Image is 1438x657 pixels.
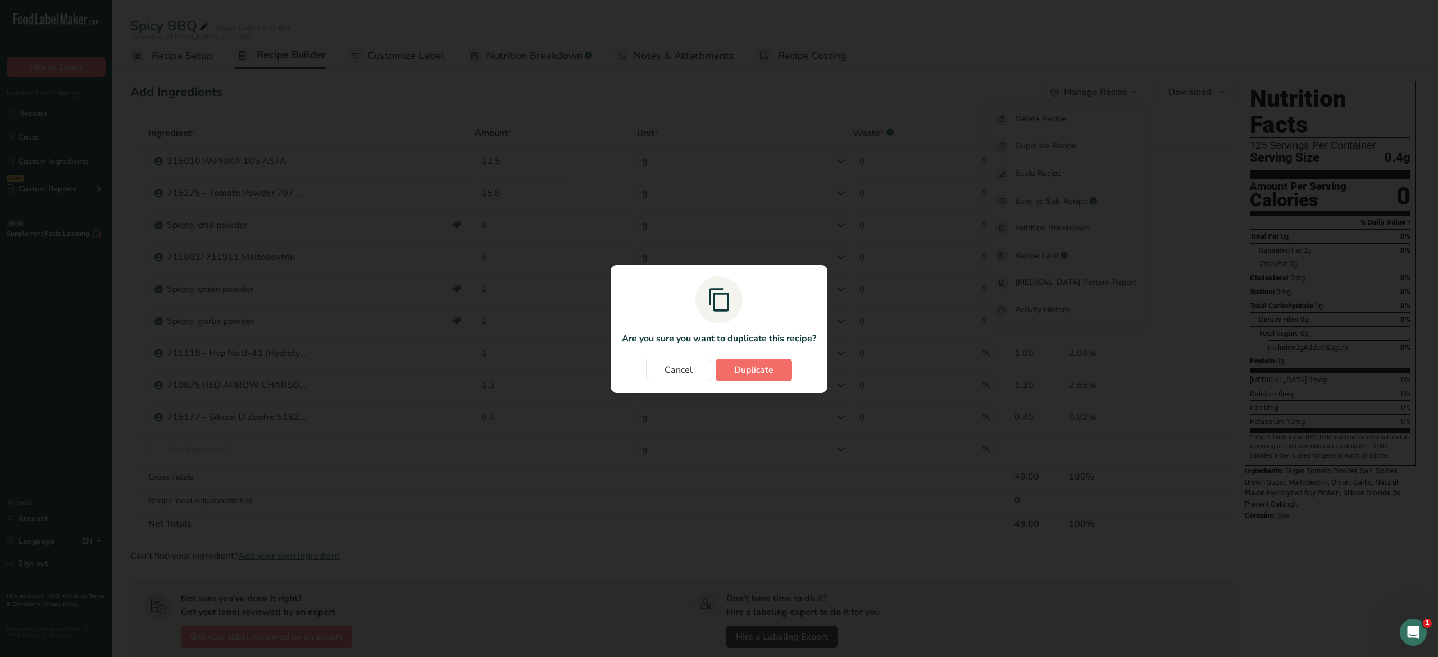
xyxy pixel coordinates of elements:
span: 1 [1423,619,1432,628]
button: Duplicate [716,359,792,381]
button: Cancel [646,359,711,381]
span: Cancel [665,363,693,377]
iframe: Intercom live chat [1400,619,1427,646]
p: Are you sure you want to duplicate this recipe? [622,332,816,345]
span: Duplicate [734,363,773,377]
